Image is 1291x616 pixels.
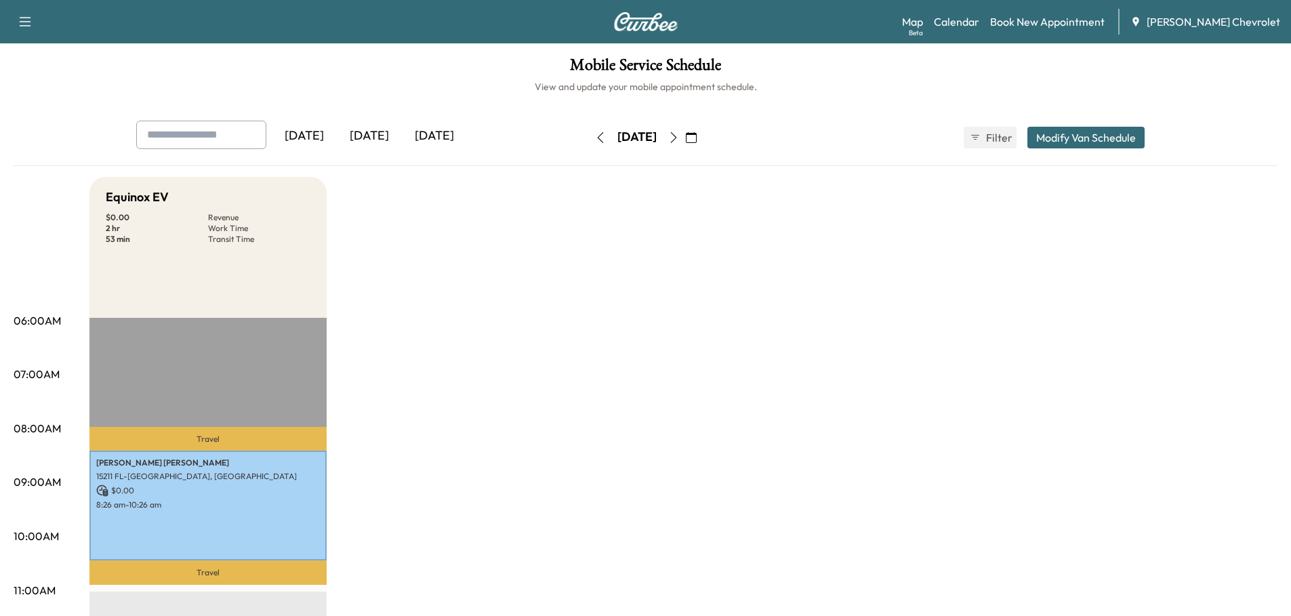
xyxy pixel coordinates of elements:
a: Calendar [934,14,979,30]
p: 09:00AM [14,474,61,490]
p: 11:00AM [14,582,56,598]
h1: Mobile Service Schedule [14,57,1277,80]
p: 10:00AM [14,528,59,544]
div: [DATE] [337,121,402,152]
p: 15211 FL-[GEOGRAPHIC_DATA], [GEOGRAPHIC_DATA] [96,471,320,482]
p: 06:00AM [14,312,61,329]
p: $ 0.00 [96,485,320,497]
button: Filter [964,127,1017,148]
p: 53 min [106,234,208,245]
div: Beta [909,28,923,38]
h5: Equinox EV [106,188,169,207]
p: Travel [89,560,327,585]
p: 08:00AM [14,420,61,436]
p: [PERSON_NAME] [PERSON_NAME] [96,457,320,468]
p: 07:00AM [14,366,60,382]
a: Book New Appointment [990,14,1105,30]
h6: View and update your mobile appointment schedule. [14,80,1277,94]
div: [DATE] [617,129,657,146]
span: Filter [986,129,1010,146]
p: Revenue [208,212,310,223]
span: [PERSON_NAME] Chevrolet [1147,14,1280,30]
p: $ 0.00 [106,212,208,223]
p: 2 hr [106,223,208,234]
img: Curbee Logo [613,12,678,31]
p: Travel [89,427,327,451]
button: Modify Van Schedule [1027,127,1145,148]
p: 8:26 am - 10:26 am [96,499,320,510]
a: MapBeta [902,14,923,30]
p: Transit Time [208,234,310,245]
div: [DATE] [272,121,337,152]
p: Work Time [208,223,310,234]
div: [DATE] [402,121,467,152]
